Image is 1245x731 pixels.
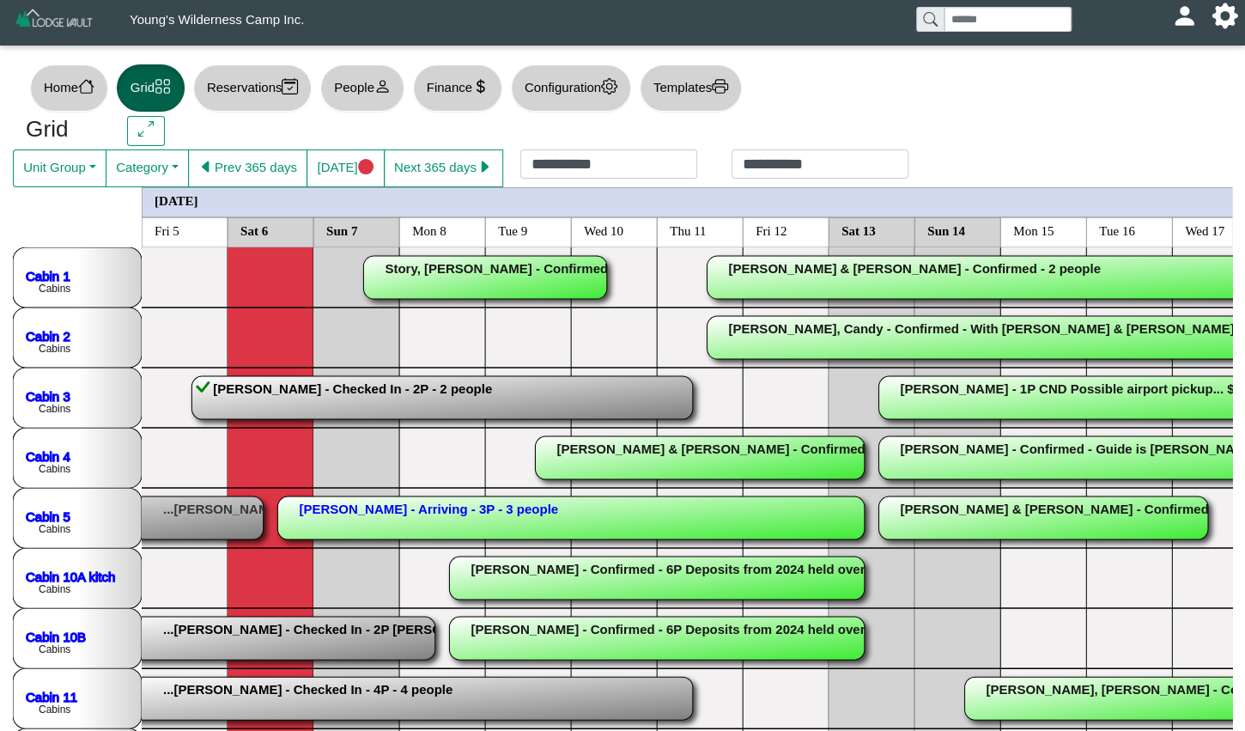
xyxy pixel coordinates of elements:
[26,116,101,143] h3: Grid
[240,223,269,237] text: Sat 6
[78,78,94,94] svg: house
[477,159,493,175] svg: caret right fill
[39,403,70,415] text: Cabins
[39,523,70,535] text: Cabins
[1099,223,1135,237] text: Tue 16
[193,64,312,112] button: Reservationscalendar2 check
[127,116,164,147] button: arrows angle expand
[138,121,155,137] svg: arrows angle expand
[756,223,786,237] text: Fri 12
[39,643,70,655] text: Cabins
[106,149,189,187] button: Category
[39,343,70,355] text: Cabins
[640,64,742,112] button: Templatesprinter
[26,448,70,463] a: Cabin 4
[511,64,631,112] button: Configurationgear
[412,223,446,237] text: Mon 8
[13,149,106,187] button: Unit Group
[472,78,489,94] svg: currency dollar
[927,223,965,237] text: Sun 14
[198,159,215,175] svg: caret left fill
[358,159,374,175] svg: circle fill
[39,463,70,475] text: Cabins
[384,149,503,187] button: Next 365 dayscaret right fill
[374,78,391,94] svg: person
[498,223,527,237] text: Tue 9
[282,78,298,94] svg: calendar2 check
[30,64,108,112] button: Homehouse
[26,689,77,704] a: Cabin 11
[923,12,937,26] svg: search
[39,583,70,595] text: Cabins
[320,64,404,112] button: Peopleperson
[39,704,70,716] text: Cabins
[1013,223,1054,237] text: Mon 15
[601,78,617,94] svg: gear
[26,629,86,643] a: Cabin 10B
[155,223,179,237] text: Fri 5
[26,569,115,583] a: Cabin 10A kitch
[1185,223,1224,237] text: Wed 17
[520,149,697,179] input: Check in
[188,149,307,187] button: caret left fillPrev 365 days
[584,223,623,237] text: Wed 10
[155,193,198,207] text: [DATE]
[670,223,706,237] text: Thu 11
[1178,9,1191,22] svg: person fill
[26,509,70,523] a: Cabin 5
[712,78,728,94] svg: printer
[732,149,908,179] input: Check out
[14,7,95,37] img: Z
[413,64,502,112] button: Financecurrency dollar
[26,328,70,343] a: Cabin 2
[26,388,70,403] a: Cabin 3
[39,283,70,295] text: Cabins
[155,78,171,94] svg: grid
[1218,9,1231,22] svg: gear fill
[117,64,185,112] button: Gridgrid
[841,223,876,237] text: Sat 13
[326,223,358,237] text: Sun 7
[26,268,70,283] a: Cabin 1
[307,149,384,187] button: [DATE]circle fill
